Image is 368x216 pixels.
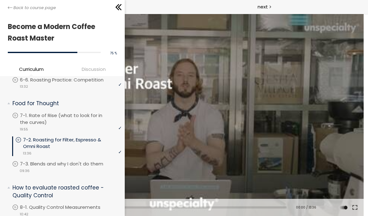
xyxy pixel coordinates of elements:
[23,136,122,150] p: 7-2. Roasting for Filter, Espresso & Omni Roast
[12,184,117,199] p: How to evaluate roasted coffee - Quality Control
[110,51,117,56] span: 75 %
[19,66,44,73] span: Curriculum
[64,66,123,73] span: Discussion
[23,151,31,156] span: 13:36
[338,185,349,203] div: Change playback rate
[20,127,28,132] span: 19:55
[20,76,116,83] p: 6-6. Roasting Practice: Competition
[13,5,56,11] span: Back to course page
[8,5,56,11] a: Back to course page
[8,21,114,44] h1: Become a Modern Coffee Roast Master
[12,100,117,107] p: Food for Thought
[20,168,30,174] span: 09:36
[258,3,268,10] span: next
[20,84,28,89] span: 13:32
[20,112,122,126] p: 7-1. Rate of Rise (what to look for in the curves)
[292,191,316,196] div: 00:00 / 13:36
[20,160,116,167] p: 7-3. Blends and why I don't do them
[339,185,348,203] button: Play back rate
